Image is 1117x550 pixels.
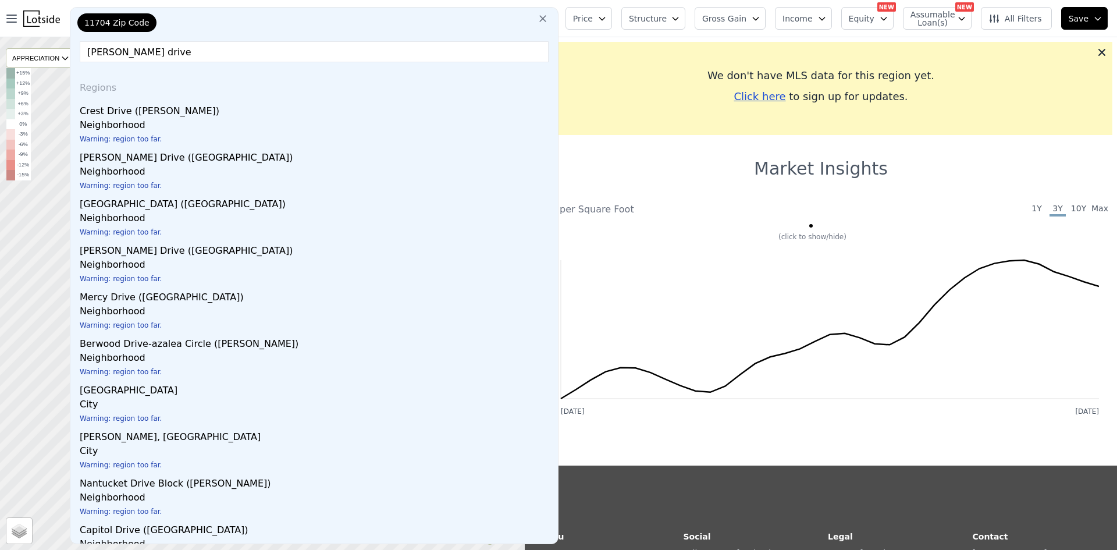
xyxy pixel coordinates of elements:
[15,68,31,79] td: +15%
[15,150,31,160] td: -9%
[15,119,31,130] td: 0%
[561,407,585,416] text: [DATE]
[80,321,553,332] div: Warning: region too far.
[80,425,553,444] div: [PERSON_NAME], [GEOGRAPHIC_DATA]
[80,134,553,146] div: Warning: region too far.
[695,7,766,30] button: Gross Gain
[80,414,553,425] div: Warning: region too far.
[80,472,553,491] div: Nantucket Drive Block ([PERSON_NAME])
[988,13,1042,24] span: All Filters
[910,10,948,27] span: Assumable Loan(s)
[973,532,1008,541] strong: Contact
[80,146,553,165] div: [PERSON_NAME] Drive ([GEOGRAPHIC_DATA])
[1050,203,1066,217] span: 3Y
[15,79,31,89] td: +12%
[534,203,821,217] div: Price per Square Foot
[539,68,1103,84] div: We don't have MLS data for this region yet.
[1091,203,1108,217] span: Max
[23,10,60,27] img: Lotside
[80,367,553,379] div: Warning: region too far.
[80,332,553,351] div: Berwood Drive-azalea Circle ([PERSON_NAME])
[80,181,553,193] div: Warning: region too far.
[80,100,553,118] div: Crest Drive ([PERSON_NAME])
[734,90,785,102] span: Click here
[15,170,31,180] td: -15%
[80,239,553,258] div: [PERSON_NAME] Drive ([GEOGRAPHIC_DATA])
[782,13,813,24] span: Income
[877,2,896,12] div: NEW
[6,48,74,68] div: APPRECIATION
[15,140,31,150] td: -6%
[80,286,553,304] div: Mercy Drive ([GEOGRAPHIC_DATA])
[1075,407,1099,416] text: [DATE]
[80,491,553,507] div: Neighborhood
[80,228,553,239] div: Warning: region too far.
[841,7,894,30] button: Equity
[80,444,553,460] div: City
[75,72,553,100] div: Regions
[702,13,746,24] span: Gross Gain
[80,118,553,134] div: Neighborhood
[573,13,593,24] span: Price
[80,274,553,286] div: Warning: region too far.
[15,129,31,140] td: -3%
[684,532,711,541] strong: Social
[80,211,553,228] div: Neighborhood
[903,7,972,30] button: Assumable Loan(s)
[15,99,31,109] td: +6%
[80,193,553,211] div: [GEOGRAPHIC_DATA] ([GEOGRAPHIC_DATA])
[1061,7,1108,30] button: Save
[1069,13,1088,24] span: Save
[80,258,553,274] div: Neighborhood
[754,158,888,179] h1: Market Insights
[6,518,32,544] a: Layers
[15,109,31,119] td: +3%
[955,2,974,12] div: NEW
[539,88,1103,105] div: to sign up for updates.
[80,165,553,181] div: Neighborhood
[80,379,553,398] div: [GEOGRAPHIC_DATA]
[80,519,553,537] div: Capitol Drive ([GEOGRAPHIC_DATA])
[621,7,685,30] button: Structure
[80,304,553,321] div: Neighborhood
[849,13,874,24] span: Equity
[775,7,832,30] button: Income
[981,7,1052,30] button: All Filters
[84,17,150,29] span: 11704 Zip Code
[80,507,553,519] div: Warning: region too far.
[1070,203,1087,217] span: 10Y
[80,398,553,414] div: City
[80,351,553,367] div: Neighborhood
[1029,203,1045,217] span: 1Y
[526,232,1099,242] div: (click to show/hide)
[80,41,549,62] input: Enter another location
[80,460,553,472] div: Warning: region too far.
[15,88,31,99] td: +9%
[828,532,853,541] strong: Legal
[15,160,31,171] td: -12%
[629,13,666,24] span: Structure
[565,7,612,30] button: Price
